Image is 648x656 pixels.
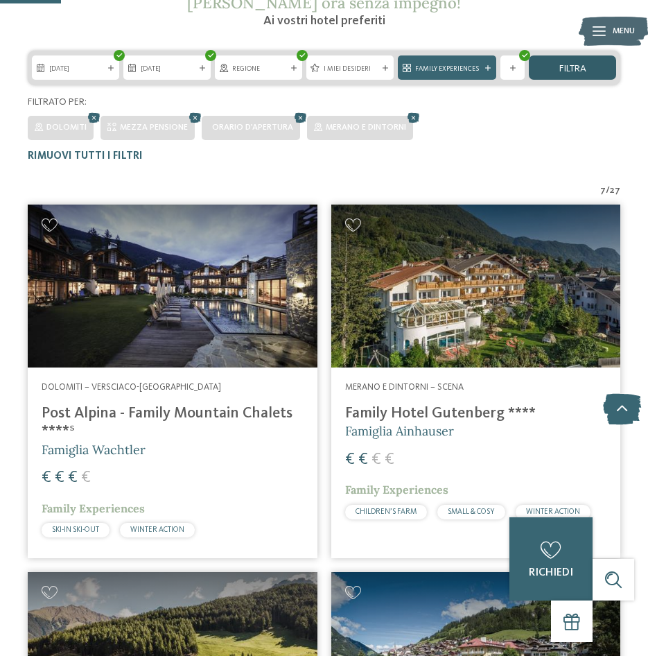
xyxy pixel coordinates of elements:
span: Famiglia Ainhauser [345,423,454,439]
span: Dolomiti – Versciaco-[GEOGRAPHIC_DATA] [42,383,221,392]
span: € [358,451,368,468]
span: € [345,451,355,468]
span: Merano e dintorni – Scena [345,383,464,392]
span: € [371,451,381,468]
span: richiedi [529,567,573,578]
h4: Family Hotel Gutenberg **** [345,404,607,422]
span: € [68,469,78,486]
span: WINTER ACTION [130,526,184,534]
a: Cercate un hotel per famiglie? Qui troverete solo i migliori! Dolomiti – Versciaco-[GEOGRAPHIC_DA... [28,205,317,558]
span: [DATE] [49,64,102,74]
span: Rimuovi tutti i filtri [28,151,143,162]
span: 27 [610,184,620,198]
span: [DATE] [141,64,193,74]
span: SMALL & COSY [448,508,495,516]
span: Regione [232,64,285,74]
span: Mezza pensione [120,123,188,132]
span: Filtrato per: [28,97,87,107]
span: € [55,469,64,486]
span: filtra [559,64,586,74]
span: Famiglia Wachtler [42,442,146,458]
span: CHILDREN’S FARM [356,508,417,516]
span: € [385,451,394,468]
a: Cercate un hotel per famiglie? Qui troverete solo i migliori! Merano e dintorni – Scena Family Ho... [331,205,621,558]
span: Orario d'apertura [212,123,293,132]
span: I miei desideri [324,64,376,74]
span: / [606,184,610,198]
span: € [42,469,51,486]
span: Dolomiti [46,123,87,132]
span: Menu [613,26,635,37]
img: Familienhotels Südtirol [579,14,648,49]
span: Family Experiences [345,483,448,497]
span: Ai vostri hotel preferiti [263,15,385,27]
span: WINTER ACTION [526,508,580,516]
span: Family Experiences [415,64,479,74]
span: Merano e dintorni [326,123,406,132]
span: 7 [600,184,606,198]
span: SKI-IN SKI-OUT [52,526,99,534]
span: € [81,469,91,486]
a: richiedi [509,517,593,601]
h4: Post Alpina - Family Mountain Chalets ****ˢ [42,404,304,441]
span: Family Experiences [42,501,145,515]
